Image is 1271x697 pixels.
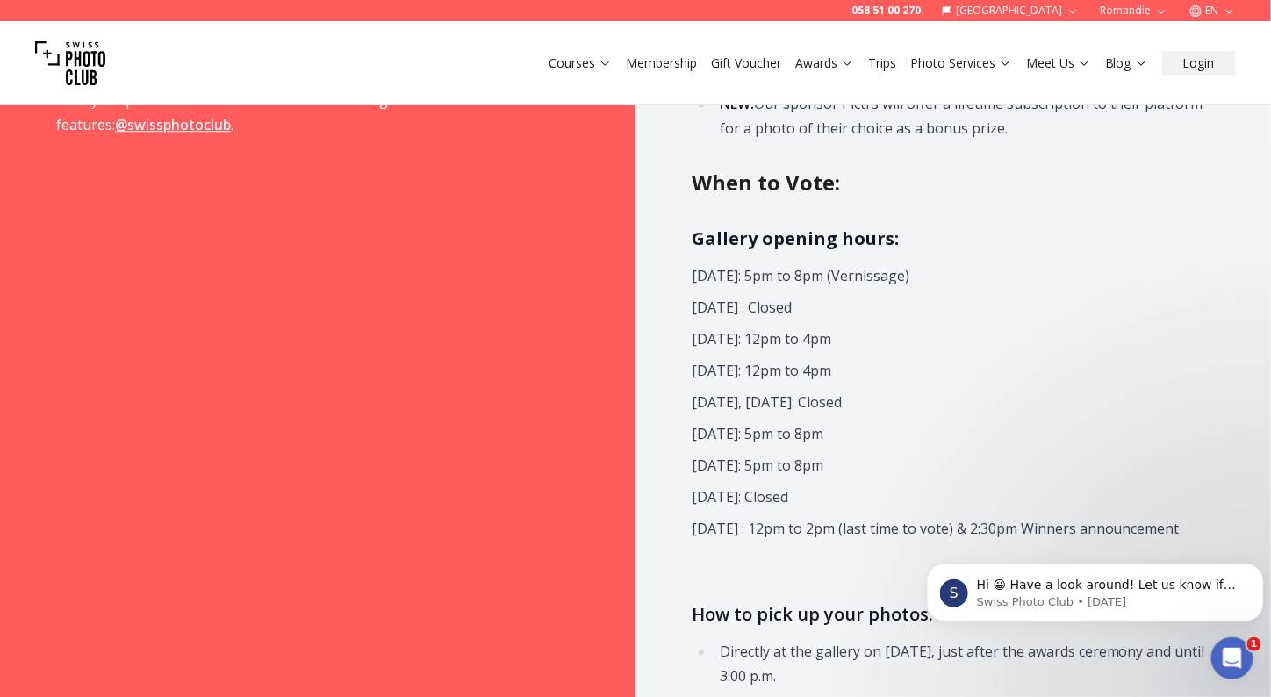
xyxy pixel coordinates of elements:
p: [DATE]: 5pm to 8pm [692,453,1205,478]
p: [DATE]: 5pm to 8pm [692,421,1205,446]
span: 1 [1247,637,1261,651]
strong: Gallery opening hours: [692,226,899,250]
a: 058 51 00 270 [851,4,921,18]
p: [DATE]: 5pm to 8pm (Vernissage) [692,263,1205,288]
p: [DATE]: 12pm to 4pm [692,358,1205,383]
a: Awards [795,54,854,72]
a: Blog [1105,54,1148,72]
a: Courses [549,54,612,72]
iframe: Intercom notifications message [920,527,1271,650]
button: Blog [1098,51,1155,75]
p: [DATE]: 12pm to 4pm [692,327,1205,351]
p: [DATE], [DATE]: Closed [692,390,1205,414]
a: Meet Us [1026,54,1091,72]
a: Trips [868,54,896,72]
a: Gift Voucher [711,54,781,72]
a: @swissphotoclub [115,115,231,134]
p: [DATE] : 12pm to 2pm (last time to vote) & 2:30pm Winners announcement [692,516,1205,541]
a: Membership [626,54,697,72]
img: Swiss photo club [35,28,105,98]
iframe: Intercom live chat [1211,637,1253,679]
button: Awards [788,51,861,75]
p: [DATE]: Closed [692,485,1205,509]
button: Login [1162,51,1236,75]
p: [DATE] : Closed [692,295,1205,320]
button: Membership [619,51,704,75]
a: Photo Services [910,54,1012,72]
button: Gift Voucher [704,51,788,75]
li: Our sponsor Pictrs will offer a lifetime subscription to their platform for a photo of their choi... [714,91,1205,140]
h3: How to pick up your photos: [692,600,1205,629]
button: Meet Us [1019,51,1098,75]
button: Courses [542,51,619,75]
span: . [231,115,233,134]
button: Photo Services [903,51,1019,75]
button: Trips [861,51,903,75]
h2: When to Vote : [692,169,1215,197]
li: Directly at the gallery on [DATE], just after the awards ceremony and until 3:00 p.m. [714,639,1205,688]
